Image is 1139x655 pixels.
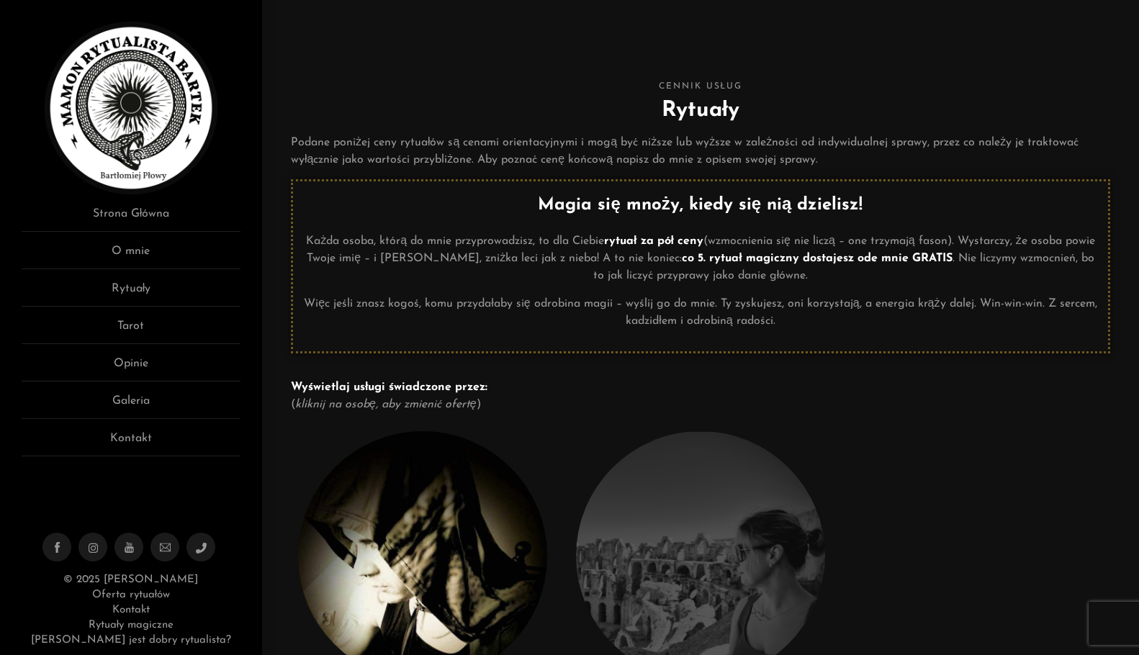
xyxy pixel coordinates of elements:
a: Tarot [22,317,240,344]
a: Kontakt [112,605,150,615]
a: Rytuały magiczne [89,620,174,631]
p: ( ) [291,379,1110,413]
a: Opinie [22,355,240,381]
p: Więc jeśli znasz kogoś, komu przydałaby się odrobina magii – wyślij go do mnie. Ty zyskujesz, oni... [304,295,1097,330]
strong: Wyświetlaj usługi świadczone przez: [291,381,487,393]
h2: Rytuały [291,94,1110,127]
p: Każda osoba, którą do mnie przyprowadzisz, to dla Ciebie (wzmocnienia się nie liczą – one trzymaj... [304,232,1097,284]
em: kliknij na osobę, aby zmienić ofertę [295,399,477,410]
a: O mnie [22,243,240,269]
a: Oferta rytuałów [92,589,170,600]
a: Kontakt [22,430,240,456]
p: Podane poniżej ceny rytuałów są cenami orientacyjnymi i mogą być niższe lub wyższe w zależności o... [291,134,1110,168]
strong: rytuał za pół ceny [604,235,703,247]
a: [PERSON_NAME] jest dobry rytualista? [31,635,231,646]
a: Rytuały [22,280,240,307]
strong: Magia się mnoży, kiedy się nią dzielisz! [538,196,863,214]
img: Rytualista Bartek [45,22,217,194]
span: Cennik usług [291,79,1110,94]
strong: co 5. rytuał magiczny dostajesz ode mnie GRATIS [682,253,952,264]
a: Strona Główna [22,205,240,232]
a: Galeria [22,392,240,419]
